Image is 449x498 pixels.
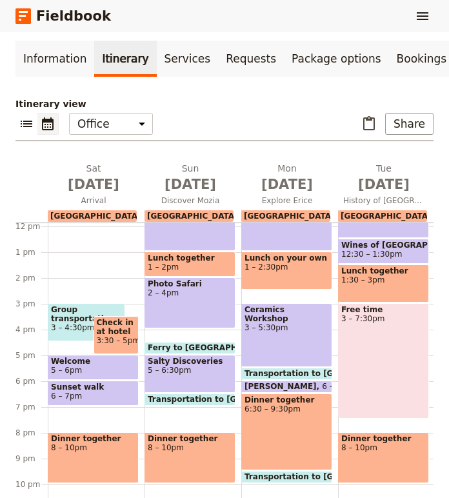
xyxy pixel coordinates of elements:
span: Ceramics Workshop [244,305,329,323]
span: 5 – 6pm [51,366,82,375]
div: Transportation to [GEOGRAPHIC_DATA] [241,368,332,380]
div: Dinner together8 – 10pm [48,432,139,483]
span: 8 – 10pm [148,443,232,452]
button: Sat [DATE]Arrival [48,162,145,210]
div: [PERSON_NAME]6 – 6:30pm [241,381,332,393]
div: Lunch together1 – 2pm [145,252,235,277]
button: Tue [DATE]History of [GEOGRAPHIC_DATA] [338,162,435,210]
button: Paste itinerary item [358,113,380,135]
a: Information [15,41,94,77]
span: Salty Discoveries [148,357,232,366]
a: Package options [284,41,388,77]
span: How to Make Outlook Open in Fieldbook When “Create Email” is Clicked in Chrome [13,182,222,206]
span: Welcome [51,357,135,366]
span: For [13,139,27,150]
span: ... Allow Outlook to Open Email [13,209,154,219]
span: 3:30 – 5pm [97,336,136,345]
span: Discover Mozia [145,195,236,206]
span: [PERSON_NAME] [244,382,322,391]
span: Chrome [188,209,223,219]
div: Dinner together8 – 10pm [145,432,235,483]
span: Links in [145,265,179,275]
input: Search for help [9,34,249,59]
h2: Tue [343,162,424,194]
div: Transportation to [GEOGRAPHIC_DATA] (hotel) [241,471,332,483]
div: 8 pm [15,428,48,438]
span: Home [30,435,56,444]
div: 2 pm [15,273,48,283]
div: Lunch on your own1 – 2:30pm [241,252,332,290]
h2: Sat [53,162,134,194]
div: [GEOGRAPHIC_DATA][PERSON_NAME] [48,210,137,222]
span: How to Set Up Single Supplement Options for Public Tours [13,364,219,388]
div: Sunset walk6 – 7pm [48,381,139,406]
div: Salty Discoveries5 – 6:30pm [145,355,235,393]
span: 3 – 4:30pm [51,323,122,332]
span: Fieldbook [90,97,132,107]
button: Help [172,403,258,454]
a: Fieldbook [15,5,111,27]
span: link [146,391,162,401]
span: in share with external Active vs Inactive Pages Active [13,139,227,163]
span: the corresponding services created in the previous step to each option. [13,321,219,345]
span: 6 – 7pm [51,392,82,401]
div: 1 pm [15,247,48,257]
div: Welcome5 – 6pm [48,355,139,380]
div: Photo Safari2 – 4pm [145,277,235,328]
button: Calendar view [37,113,59,135]
span: Linking in [46,97,90,107]
span: Ferry to [GEOGRAPHIC_DATA] [148,343,281,352]
span: [DATE] [150,175,231,194]
span: Lunch on your own [244,254,329,263]
span: Photo Safari [148,279,232,288]
div: Transportation to [GEOGRAPHIC_DATA] (hotel) [145,393,235,406]
div: Dinner together6:30 – 9:30pm [241,393,332,470]
span: ... itinerary item, you need to [13,391,146,401]
span: Dinner together [341,434,426,443]
span: [DATE] [53,175,134,194]
div: 12 pm [15,221,48,232]
div: Free time3 – 7:30pm [338,303,429,419]
div: Ceramics Workshop3 – 5:30pm [241,303,332,367]
span: Transportation to [GEOGRAPHIC_DATA] (hotel) [148,395,355,404]
div: Group transportation to [GEOGRAPHIC_DATA]3 – 4:30pm [48,303,125,341]
h2: Mon [246,162,328,194]
span: Link [13,321,32,332]
span: Lunch together [148,254,232,263]
button: Mon [DATE]Explore Erice [241,162,338,210]
span: link [113,139,129,150]
div: [GEOGRAPHIC_DATA][PERSON_NAME] [241,210,330,222]
div: Wines of [GEOGRAPHIC_DATA]12:30 – 1:30pm [338,239,429,264]
span: Arrival [48,195,139,206]
span: 3 – 5:30pm [244,323,329,332]
div: 4 pm [15,324,48,335]
span: 3 – 7:30pm [341,314,426,323]
span: Overview of Digital Tour Pages [13,126,150,136]
div: Explore Erice11am – 1pm [241,200,332,251]
span: Help [203,435,226,444]
span: Links in [154,209,188,219]
span: [DATE] [246,175,328,194]
div: Dinner together8 – 10pm [338,432,429,483]
span: link [27,139,43,150]
div: 6 pm [15,376,48,386]
span: [DATE] [343,175,424,194]
span: 1 – 2:30pm [244,263,329,272]
div: Clear [230,42,241,52]
a: Services [157,41,219,77]
span: Wines of [GEOGRAPHIC_DATA] [341,241,426,250]
span: Transportation to [GEOGRAPHIC_DATA] [244,369,419,378]
span: 5 – 6:30pm [148,366,232,375]
span: 6:30 – 9:30pm [244,404,329,413]
span: Dinner together [51,434,135,443]
span: share: Click get [43,139,114,150]
span: Dinner together [148,434,232,443]
span: Check in at hotel [97,318,136,336]
div: Check in at hotel3:30 – 5pm [94,316,139,354]
span: Chrome [179,265,214,275]
h1: Help [113,6,148,28]
span: How to Make Gmail Open in Fieldbook When “Create Email” is Clicked in Chrome [13,238,213,262]
div: 3 pm [15,299,48,309]
div: [GEOGRAPHIC_DATA][PERSON_NAME] [338,210,427,222]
